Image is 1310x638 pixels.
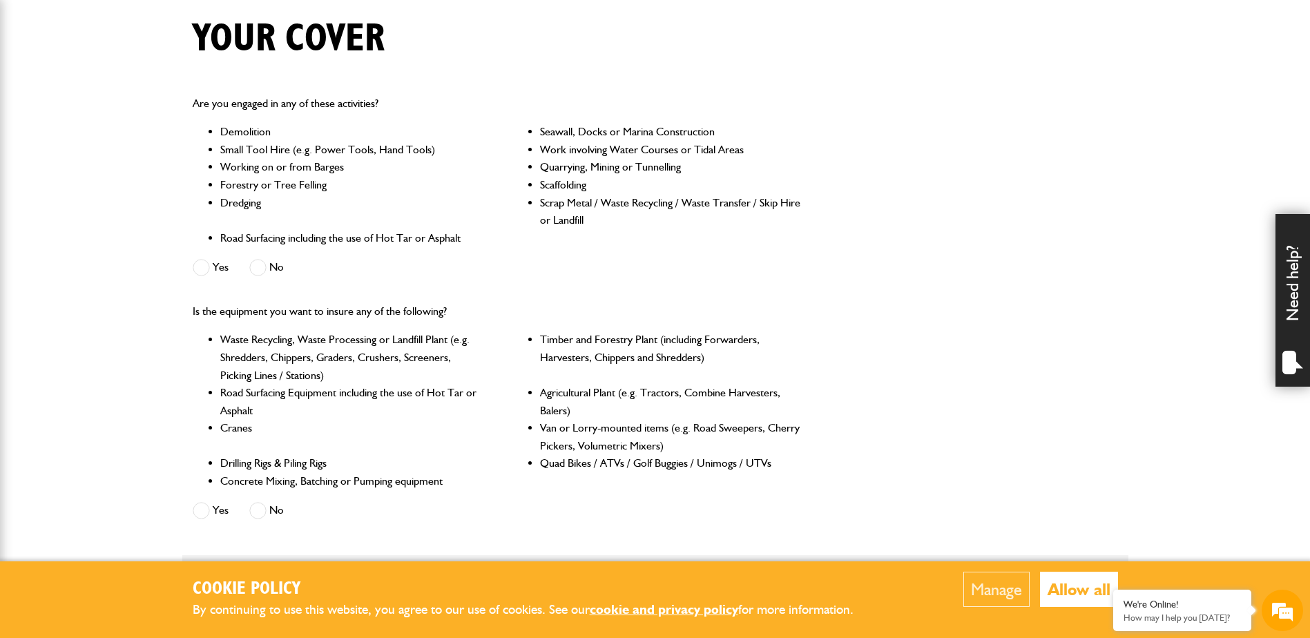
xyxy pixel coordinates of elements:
li: Forestry or Tree Felling [220,176,482,194]
label: No [249,259,284,276]
li: Timber and Forestry Plant (including Forwarders, Harvesters, Chippers and Shredders) [540,331,802,384]
li: Drilling Rigs & Piling Rigs [220,454,482,472]
li: Cranes [220,419,482,454]
li: Road Surfacing Equipment including the use of Hot Tar or Asphalt [220,384,482,419]
li: Working on or from Barges [220,158,482,176]
div: Need help? [1275,214,1310,387]
label: Yes [193,259,229,276]
li: Seawall, Docks or Marina Construction [540,123,802,141]
h2: Cookie Policy [193,579,876,600]
li: Concrete Mixing, Batching or Pumping equipment [220,472,482,490]
label: No [249,502,284,519]
a: cookie and privacy policy [590,601,738,617]
li: Work involving Water Courses or Tidal Areas [540,141,802,159]
div: We're Online! [1124,599,1241,610]
li: Scrap Metal / Waste Recycling / Waste Transfer / Skip Hire or Landfill [540,194,802,229]
li: Scaffolding [540,176,802,194]
li: Demolition [220,123,482,141]
p: By continuing to use this website, you agree to our use of cookies. See our for more information. [193,599,876,621]
label: Yes [193,502,229,519]
li: Road Surfacing including the use of Hot Tar or Asphalt [220,229,482,247]
h1: Your cover [193,16,385,62]
li: Quad Bikes / ATVs / Golf Buggies / Unimogs / UTVs [540,454,802,472]
p: How may I help you today? [1124,612,1241,623]
li: Quarrying, Mining or Tunnelling [540,158,802,176]
p: Is the equipment you want to insure any of the following? [193,302,802,320]
li: Dredging [220,194,482,229]
li: Waste Recycling, Waste Processing or Landfill Plant (e.g. Shredders, Chippers, Graders, Crushers,... [220,331,482,384]
li: Agricultural Plant (e.g. Tractors, Combine Harvesters, Balers) [540,384,802,419]
p: Are you engaged in any of these activities? [193,95,802,113]
button: Allow all [1040,572,1118,607]
li: Small Tool Hire (e.g. Power Tools, Hand Tools) [220,141,482,159]
li: Van or Lorry-mounted items (e.g. Road Sweepers, Cherry Pickers, Volumetric Mixers) [540,419,802,454]
button: Manage [963,572,1030,607]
